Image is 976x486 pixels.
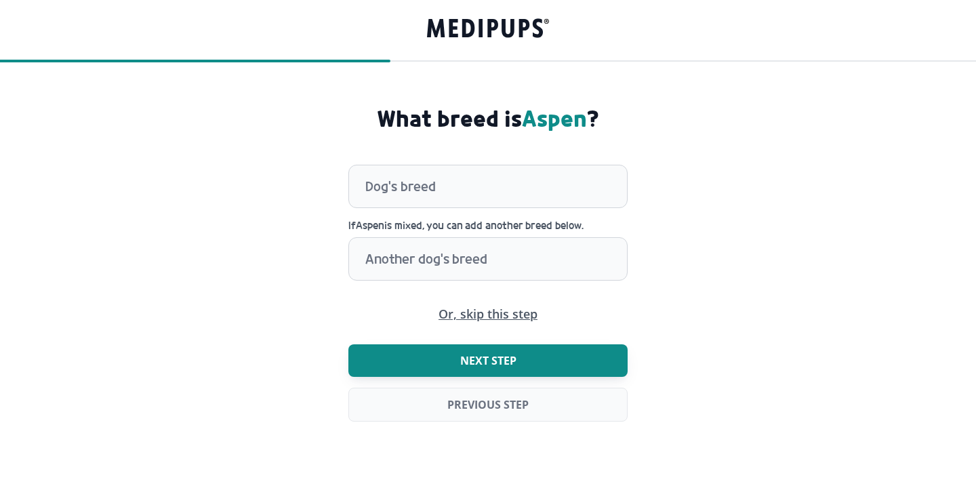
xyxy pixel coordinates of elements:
button: Or, skip this step [439,308,537,321]
p: If Aspen is mixed, you can add another breed below. [348,219,584,232]
h3: What breed is ? [377,105,599,132]
span: Aspen [522,104,587,133]
button: Previous step [348,388,628,422]
span: Previous step [447,398,529,411]
button: Next step [348,344,628,377]
a: Groove [427,16,549,45]
span: Next step [460,354,516,367]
